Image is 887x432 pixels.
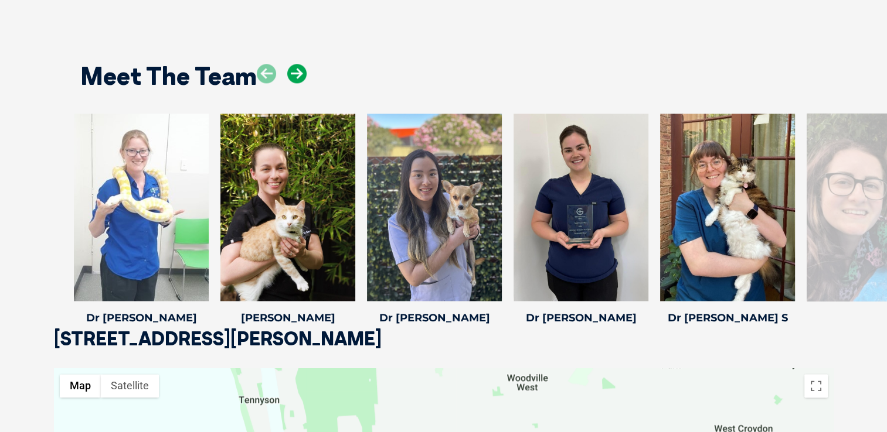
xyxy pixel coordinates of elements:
[514,313,648,323] h4: Dr [PERSON_NAME]
[80,64,257,88] h2: Meet The Team
[101,374,159,397] button: Show satellite imagery
[367,313,502,323] h4: Dr [PERSON_NAME]
[660,313,795,323] h4: Dr [PERSON_NAME] S
[74,313,209,323] h4: Dr [PERSON_NAME]
[804,374,828,397] button: Toggle fullscreen view
[220,313,355,323] h4: [PERSON_NAME]
[60,374,101,397] button: Show street map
